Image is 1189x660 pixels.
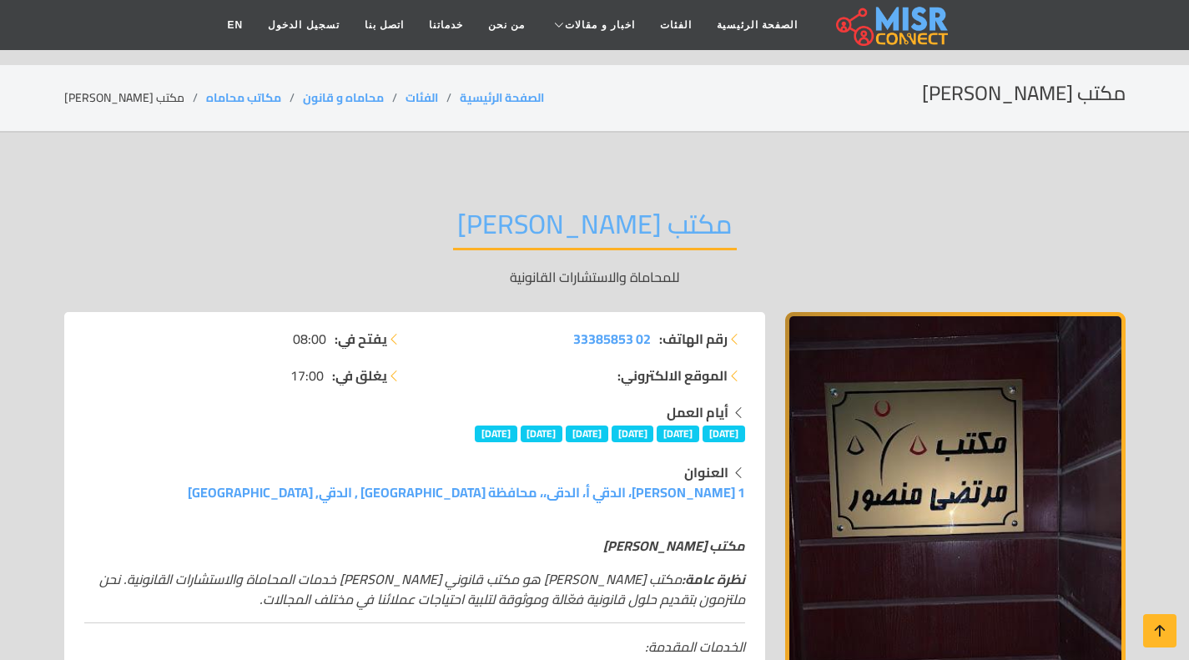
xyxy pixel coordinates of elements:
span: اخبار و مقالات [565,18,635,33]
strong: يغلق في: [332,365,387,385]
a: EN [215,9,256,41]
span: 08:00 [293,329,326,349]
span: [DATE] [521,426,563,442]
span: [DATE] [566,426,608,442]
a: اخبار و مقالات [537,9,647,41]
p: للمحاماة والاستشارات القانونية [64,267,1126,287]
span: 17:00 [290,365,324,385]
a: الصفحة الرئيسية [460,87,544,108]
a: 1 [PERSON_NAME]، الدقي أ، الدقى،، محافظة [GEOGRAPHIC_DATA]‬ , الدقي, [GEOGRAPHIC_DATA] [188,480,745,505]
strong: العنوان [684,460,728,485]
a: الصفحة الرئيسية [704,9,810,41]
span: 02 33385853 [573,326,651,351]
span: [DATE] [612,426,654,442]
li: مكتب [PERSON_NAME] [64,89,206,107]
span: [DATE] [657,426,699,442]
h2: مكتب [PERSON_NAME] [453,208,737,250]
strong: الموقع الالكتروني: [617,365,728,385]
a: محاماه و قانون [303,87,384,108]
h2: مكتب [PERSON_NAME] [922,82,1126,106]
a: اتصل بنا [352,9,416,41]
em: مكتب [PERSON_NAME] [603,533,745,558]
a: 02 33385853 [573,329,651,349]
a: الفئات [406,87,438,108]
em: الخدمات المقدمة: [645,634,745,659]
strong: رقم الهاتف: [659,329,728,349]
span: [DATE] [703,426,745,442]
a: الفئات [647,9,704,41]
a: تسجيل الدخول [255,9,351,41]
strong: نظرة عامة: [682,567,745,592]
strong: يفتح في: [335,329,387,349]
em: مكتب [PERSON_NAME] هو مكتب قانوني [PERSON_NAME] خدمات المحاماة والاستشارات القانونية. نحن ملتزمون... [99,567,745,612]
a: مكاتب محاماه [206,87,281,108]
a: من نحن [476,9,537,41]
span: [DATE] [475,426,517,442]
strong: أيام العمل [667,400,728,425]
img: main.misr_connect [836,4,948,46]
a: خدماتنا [416,9,476,41]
